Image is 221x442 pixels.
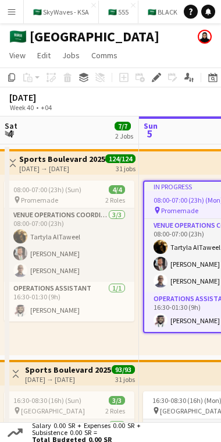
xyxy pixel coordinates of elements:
span: 93/93 [112,365,135,374]
span: 4/4 [109,185,125,194]
a: Comms [87,48,122,63]
h1: 🇸🇦 [GEOGRAPHIC_DATA] [9,28,159,45]
span: View [9,50,26,61]
span: Jobs [62,50,80,61]
div: [DATE] → [DATE] [25,375,111,384]
span: 08:00-07:00 (23h) (Sun) [13,185,81,194]
div: 31 jobs [115,374,135,384]
button: 🇸🇦 555 [99,1,138,23]
span: Sat [5,121,17,131]
h3: Sports Boulevard 2025 [25,365,111,375]
span: [GEOGRAPHIC_DATA] [21,406,85,415]
div: [DATE] → [DATE] [19,164,105,173]
span: Promemade [161,206,198,215]
span: 5 [142,127,158,140]
span: 2 Roles [105,196,125,204]
span: 16:30-08:30 (16h) (Sun) [13,396,81,405]
a: Edit [33,48,55,63]
span: 4 [3,127,17,140]
app-card-role: Operations Assistant1/116:30-01:30 (9h)[PERSON_NAME] [4,282,134,321]
a: View [5,48,30,63]
h3: Sports Boulevard 2025 [19,154,105,164]
span: Promemade [21,196,58,204]
span: 3/3 [109,396,125,405]
div: 31 jobs [116,163,136,173]
a: Jobs [58,48,84,63]
app-card-role: VENUE OPERATIONS COORDINATOR3/308:00-07:00 (23h)Tartyla AlTaweel[PERSON_NAME][PERSON_NAME] [4,208,134,282]
div: 2 Jobs [115,132,133,140]
span: Edit [37,50,51,61]
span: 7/7 [115,122,131,130]
span: Week 40 [7,103,36,112]
button: 🇸🇦 SkyWaves - KSA [24,1,99,23]
div: [DATE] [9,91,79,103]
span: 124/124 [105,154,136,163]
span: Sun [144,121,158,131]
app-job-card: 08:00-07:00 (23h) (Sun)4/4 Promemade2 RolesVENUE OPERATIONS COORDINATOR3/308:00-07:00 (23h)Tartyl... [4,181,134,321]
span: 2 Roles [105,406,125,415]
div: +04 [41,103,52,112]
span: Comms [91,50,117,61]
app-user-avatar: Shahad Alsubaie [198,30,212,44]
